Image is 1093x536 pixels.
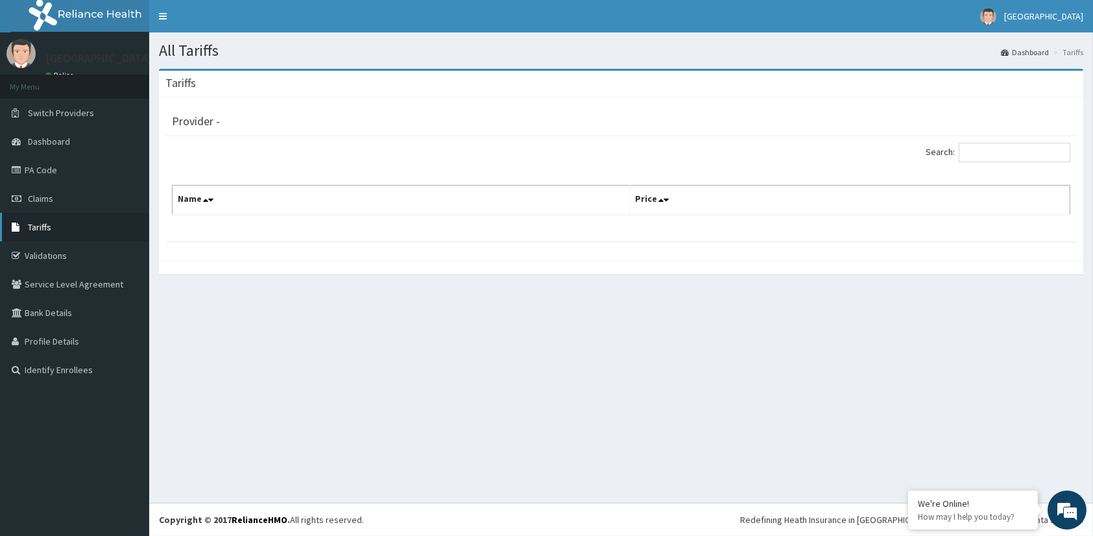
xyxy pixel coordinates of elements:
[45,71,77,80] a: Online
[165,77,196,89] h3: Tariffs
[629,186,1070,215] th: Price
[159,42,1083,59] h1: All Tariffs
[149,503,1093,536] footer: All rights reserved.
[45,53,152,64] p: [GEOGRAPHIC_DATA]
[918,511,1028,522] p: How may I help you today?
[980,8,996,25] img: User Image
[28,193,53,204] span: Claims
[28,221,51,233] span: Tariffs
[28,107,94,119] span: Switch Providers
[28,136,70,147] span: Dashboard
[159,514,290,526] strong: Copyright © 2017 .
[173,186,630,215] th: Name
[172,116,220,127] h3: Provider -
[959,143,1070,162] input: Search:
[740,513,1083,526] div: Redefining Heath Insurance in [GEOGRAPHIC_DATA] using Telemedicine and Data Science!
[1004,10,1083,22] span: [GEOGRAPHIC_DATA]
[6,39,36,68] img: User Image
[232,514,287,526] a: RelianceHMO
[1001,47,1049,58] a: Dashboard
[918,498,1028,509] div: We're Online!
[926,143,1070,162] label: Search:
[1050,47,1083,58] li: Tariffs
